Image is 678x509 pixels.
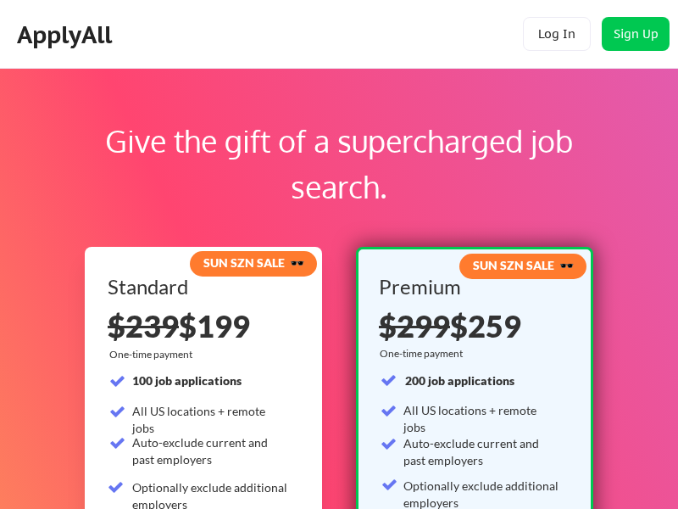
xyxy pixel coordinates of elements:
button: Log In [523,17,591,51]
strong: SUN SZN SALE 🕶️ [203,255,304,270]
div: All US locations + remote jobs [132,403,289,436]
strong: SUN SZN SALE 🕶️ [473,258,574,272]
div: Premium [379,277,564,297]
div: Auto-exclude current and past employers [132,434,289,467]
div: $259 [379,310,564,341]
s: $239 [108,307,179,344]
div: $199 [108,310,299,341]
div: One-time payment [109,348,197,361]
div: ApplyAll [17,20,117,49]
button: Sign Up [602,17,670,51]
s: $299 [379,307,450,344]
div: One-time payment [380,347,468,361]
div: Auto-exclude current and past employers [403,435,560,468]
div: Standard [108,277,293,297]
strong: 200 job applications [405,373,514,388]
strong: 100 job applications [132,373,242,388]
div: Give the gift of a supercharged job search. [90,118,587,210]
div: All US locations + remote jobs [403,402,560,435]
